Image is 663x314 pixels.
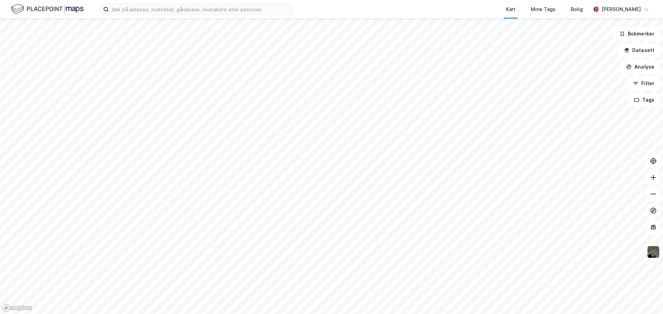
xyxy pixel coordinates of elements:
[620,60,660,74] button: Analyse
[647,245,660,259] img: 9k=
[602,5,641,13] div: [PERSON_NAME]
[627,77,660,90] button: Filter
[618,43,660,57] button: Datasett
[628,93,660,107] button: Tags
[109,4,293,14] input: Søk på adresse, matrikkel, gårdeiere, leietakere eller personer
[506,5,516,13] div: Kart
[571,5,583,13] div: Bolig
[614,27,660,41] button: Bokmerker
[2,304,32,312] a: Mapbox homepage
[531,5,556,13] div: Mine Tags
[11,3,84,15] img: logo.f888ab2527a4732fd821a326f86c7f29.svg
[628,281,663,314] iframe: Chat Widget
